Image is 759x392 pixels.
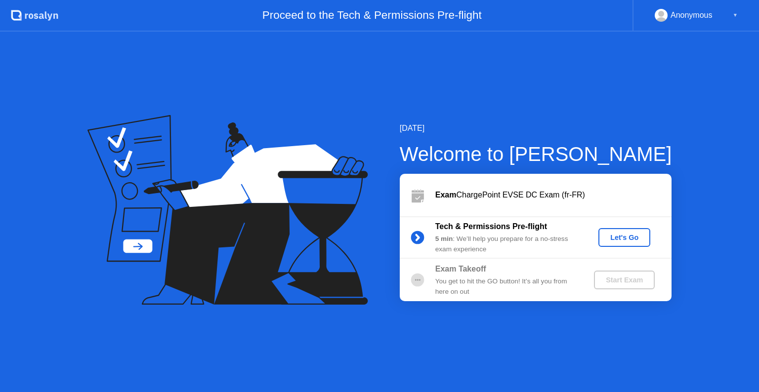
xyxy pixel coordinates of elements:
div: ▼ [733,9,738,22]
div: [DATE] [400,122,672,134]
div: : We’ll help you prepare for a no-stress exam experience [435,234,578,254]
div: Anonymous [671,9,713,22]
div: Let's Go [602,234,646,241]
b: 5 min [435,235,453,242]
button: Start Exam [594,271,655,289]
div: You get to hit the GO button! It’s all you from here on out [435,276,578,297]
div: ChargePoint EVSE DC Exam (fr-FR) [435,189,672,201]
b: Exam Takeoff [435,265,486,273]
b: Tech & Permissions Pre-flight [435,222,547,231]
div: Welcome to [PERSON_NAME] [400,139,672,169]
b: Exam [435,191,457,199]
button: Let's Go [598,228,650,247]
div: Start Exam [598,276,651,284]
